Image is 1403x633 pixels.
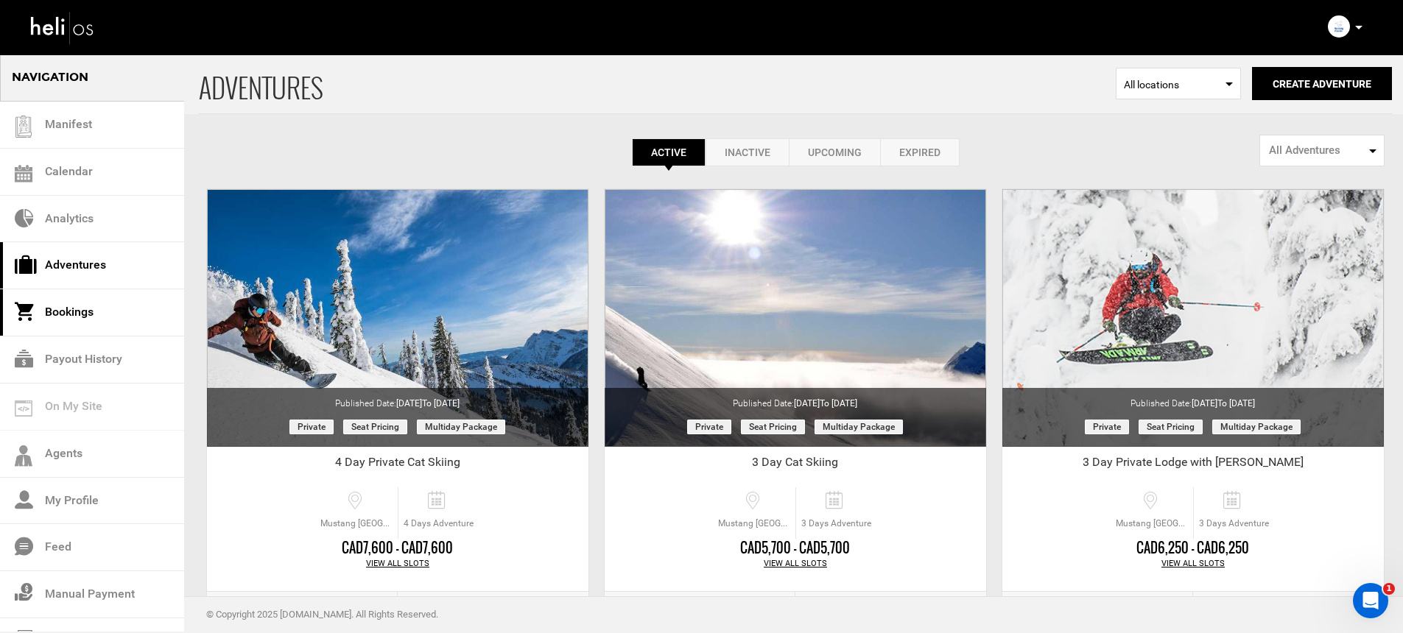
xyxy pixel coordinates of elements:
div: CAD5,700 - CAD5,700 [605,539,986,558]
span: Mustang [GEOGRAPHIC_DATA], [GEOGRAPHIC_DATA], [GEOGRAPHIC_DATA], [GEOGRAPHIC_DATA], [GEOGRAPHIC_D... [1112,517,1193,530]
span: to [DATE] [820,398,857,409]
img: calendar.svg [15,165,32,183]
span: [DATE] [396,398,460,409]
div: Published Date: [207,388,588,410]
div: View All Slots [605,558,986,570]
div: View All Slots [207,558,588,570]
iframe: Intercom live chat [1353,583,1388,618]
div: Published Date: [605,388,986,410]
a: View Bookings [1193,592,1384,628]
span: 3 Days Adventure [1194,517,1274,530]
span: Mustang [GEOGRAPHIC_DATA], [GEOGRAPHIC_DATA], [GEOGRAPHIC_DATA], [GEOGRAPHIC_DATA], [GEOGRAPHIC_D... [714,517,795,530]
span: Select box activate [1116,68,1241,99]
a: Edit Adventure [207,592,398,628]
span: All Adventures [1269,143,1365,158]
span: Private [289,420,334,434]
span: Multiday package [815,420,903,434]
a: View Bookings [795,592,986,628]
img: heli-logo [29,8,96,47]
img: img_0ff4e6702feb5b161957f2ea789f15f4.png [1328,15,1350,38]
span: Seat Pricing [1139,420,1203,434]
div: 3 Day Private Lodge with [PERSON_NAME] [1002,454,1384,476]
a: Edit Adventure [1002,592,1193,628]
span: Mustang [GEOGRAPHIC_DATA], [GEOGRAPHIC_DATA], [GEOGRAPHIC_DATA], [GEOGRAPHIC_DATA], [GEOGRAPHIC_D... [317,517,398,530]
span: 3 Days Adventure [796,517,876,530]
div: CAD7,600 - CAD7,600 [207,539,588,558]
div: CAD6,250 - CAD6,250 [1002,539,1384,558]
a: Edit Adventure [605,592,795,628]
button: All Adventures [1259,135,1385,166]
span: Private [1085,420,1129,434]
span: 1 [1383,583,1395,595]
a: Upcoming [789,138,880,166]
span: Private [687,420,731,434]
span: All locations [1124,77,1233,92]
div: 4 Day Private Cat Skiing [207,454,588,476]
div: View All Slots [1002,558,1384,570]
a: Expired [880,138,960,166]
span: to [DATE] [422,398,460,409]
img: guest-list.svg [13,116,35,138]
a: View Bookings [398,592,588,628]
span: [DATE] [794,398,857,409]
img: on_my_site.svg [15,400,32,417]
img: agents-icon.svg [15,445,32,467]
span: Multiday package [417,420,505,434]
div: 3 Day Cat Skiing [605,454,986,476]
div: Published Date: [1002,388,1384,410]
span: to [DATE] [1217,398,1255,409]
a: Active [632,138,706,166]
span: Multiday package [1212,420,1301,434]
span: Seat Pricing [741,420,805,434]
span: Seat Pricing [343,420,407,434]
span: [DATE] [1192,398,1255,409]
span: 4 Days Adventure [398,517,479,530]
a: Inactive [706,138,789,166]
span: ADVENTURES [199,54,1116,113]
button: Create Adventure [1252,67,1392,100]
